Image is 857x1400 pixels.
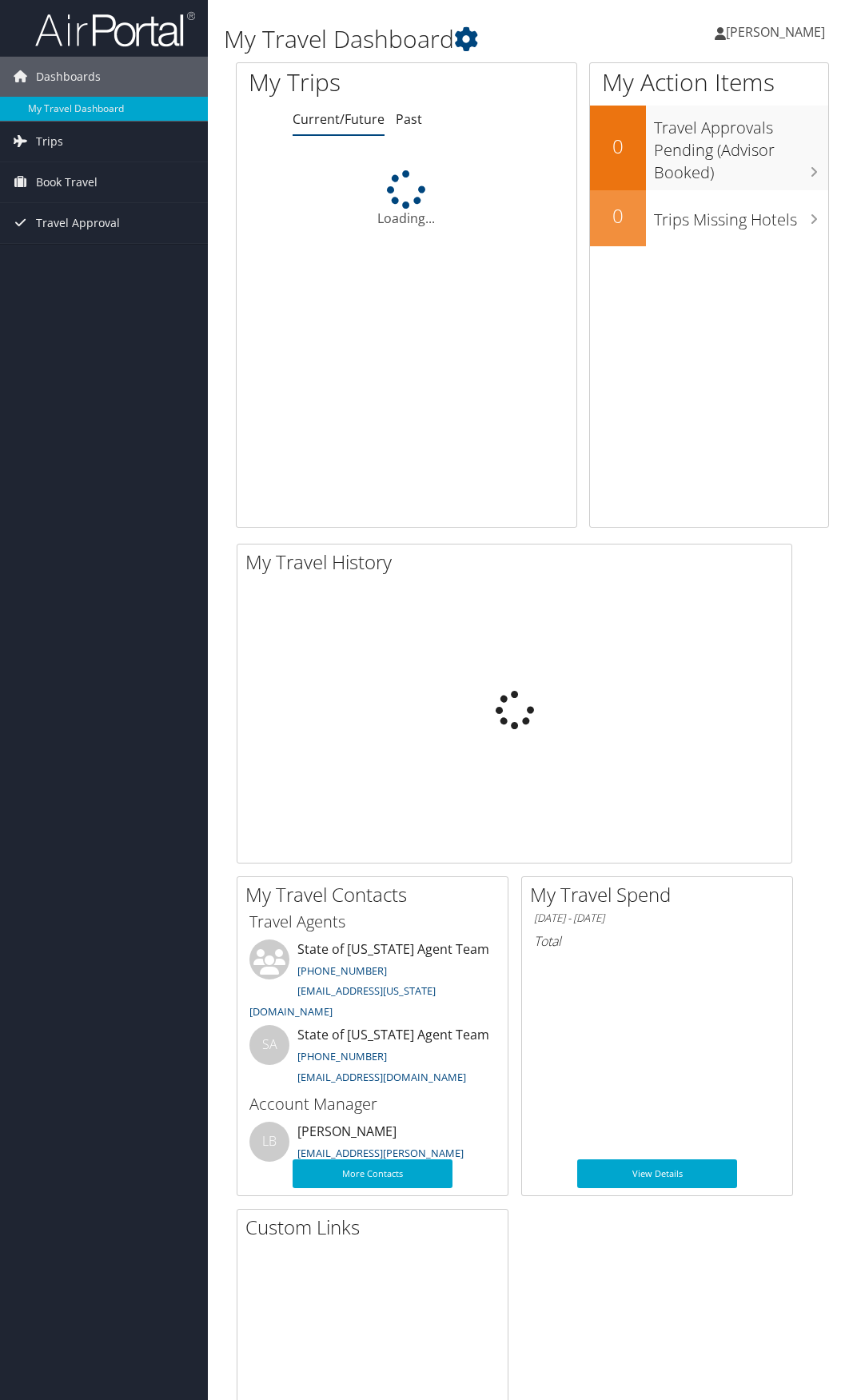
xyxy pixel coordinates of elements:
li: State of [US_STATE] Agent Team [241,1025,504,1091]
h3: Account Manager [249,1093,496,1115]
a: [EMAIL_ADDRESS][US_STATE][DOMAIN_NAME] [249,983,436,1019]
span: [PERSON_NAME] [726,23,825,41]
h3: Trips Missing Hotels [654,201,828,231]
a: View Details [577,1159,737,1188]
span: Travel Approval [36,203,120,243]
a: Current/Future [293,110,385,128]
a: 0Trips Missing Hotels [590,190,828,246]
h2: Custom Links [245,1214,508,1241]
span: Trips [36,122,63,162]
h1: My Travel Dashboard [224,22,636,56]
a: More Contacts [293,1159,452,1188]
a: [EMAIL_ADDRESS][PERSON_NAME][DOMAIN_NAME] [297,1146,464,1181]
li: [PERSON_NAME] [241,1122,504,1187]
span: Book Travel [36,162,98,202]
div: Loading... [237,170,576,228]
div: LB [249,1122,289,1162]
a: 0Travel Approvals Pending (Advisor Booked) [590,106,828,189]
h1: My Action Items [590,66,828,99]
h6: Total [534,932,780,950]
span: Dashboards [36,57,101,97]
a: [PHONE_NUMBER] [297,1049,387,1063]
li: State of [US_STATE] Agent Team [241,939,504,1025]
h2: My Travel Contacts [245,881,508,908]
h1: My Trips [249,66,423,99]
h3: Travel Approvals Pending (Advisor Booked) [654,109,828,184]
a: [PERSON_NAME] [715,8,841,56]
a: [EMAIL_ADDRESS][DOMAIN_NAME] [297,1070,466,1084]
h3: Travel Agents [249,911,496,933]
img: airportal-logo.png [35,10,195,48]
a: Past [396,110,422,128]
h2: My Travel History [245,548,791,576]
div: SA [249,1025,289,1065]
h2: 0 [590,202,646,229]
h6: [DATE] - [DATE] [534,911,780,926]
h2: 0 [590,133,646,160]
a: [PHONE_NUMBER] [297,963,387,978]
h2: My Travel Spend [530,881,792,908]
